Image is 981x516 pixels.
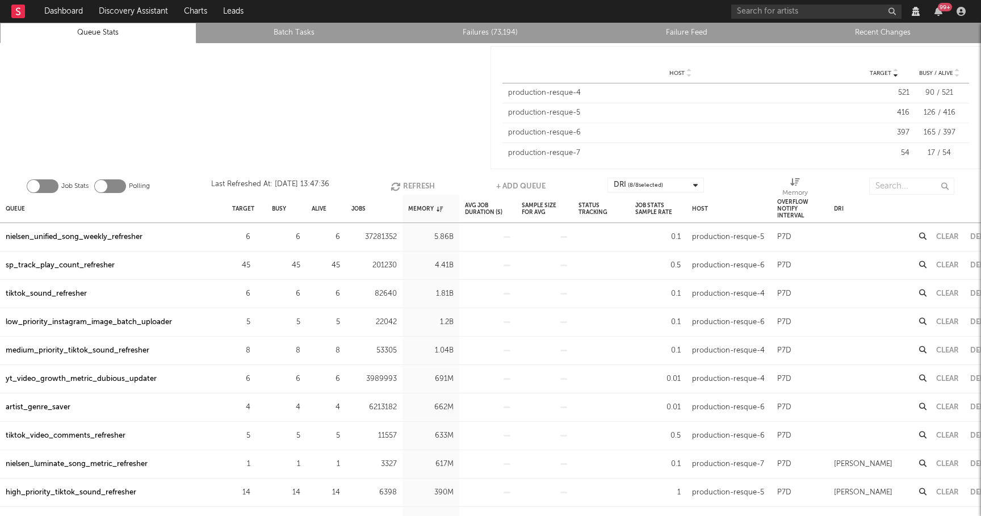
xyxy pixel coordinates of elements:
[351,486,397,500] div: 6398
[391,178,435,195] button: Refresh
[936,290,959,297] button: Clear
[408,401,454,414] div: 662M
[6,196,25,221] div: Queue
[692,486,764,500] div: production-resque-5
[232,429,250,443] div: 5
[578,196,624,221] div: Status Tracking
[312,316,340,329] div: 5
[232,486,250,500] div: 14
[508,107,853,119] div: production-resque-5
[312,486,340,500] div: 14
[777,196,823,221] div: Overflow Notify Interval
[915,127,963,139] div: 165 / 397
[692,316,765,329] div: production-resque-6
[312,196,326,221] div: Alive
[692,401,765,414] div: production-resque-6
[312,401,340,414] div: 4
[272,458,300,471] div: 1
[232,287,250,301] div: 6
[595,26,779,40] a: Failure Feed
[232,401,250,414] div: 4
[351,458,397,471] div: 3327
[408,316,454,329] div: 1.2B
[791,26,975,40] a: Recent Changes
[312,458,340,471] div: 1
[858,127,909,139] div: 397
[777,287,791,301] div: P7D
[272,196,286,221] div: Busy
[232,259,250,272] div: 45
[614,178,663,192] div: DRI
[6,344,149,358] a: medium_priority_tiktok_sound_refresher
[834,196,844,221] div: DRI
[508,148,853,159] div: production-resque-7
[6,458,148,471] a: nielsen_luminate_song_metric_refresher
[777,458,791,471] div: P7D
[129,179,150,193] label: Polling
[936,460,959,468] button: Clear
[408,429,454,443] div: 633M
[496,178,546,195] button: + Add Queue
[936,233,959,241] button: Clear
[272,230,300,244] div: 6
[6,486,136,500] a: high_priority_tiktok_sound_refresher
[858,148,909,159] div: 54
[635,230,681,244] div: 0.1
[635,287,681,301] div: 0.1
[782,186,808,200] div: Memory
[692,259,765,272] div: production-resque-6
[936,262,959,269] button: Clear
[6,316,172,329] div: low_priority_instagram_image_batch_uploader
[777,344,791,358] div: P7D
[232,344,250,358] div: 8
[635,259,681,272] div: 0.5
[635,401,681,414] div: 0.01
[692,230,764,244] div: production-resque-5
[6,401,70,414] a: artist_genre_saver
[834,486,892,500] div: [PERSON_NAME]
[782,178,808,199] div: Memory
[777,429,791,443] div: P7D
[351,196,366,221] div: Jobs
[408,372,454,386] div: 691M
[272,372,300,386] div: 6
[408,486,454,500] div: 390M
[272,401,300,414] div: 4
[508,127,853,139] div: production-resque-6
[272,287,300,301] div: 6
[522,196,567,221] div: Sample Size For Avg
[312,287,340,301] div: 6
[936,432,959,439] button: Clear
[312,230,340,244] div: 6
[635,316,681,329] div: 0.1
[936,347,959,354] button: Clear
[408,287,454,301] div: 1.81B
[203,26,387,40] a: Batch Tasks
[777,486,791,500] div: P7D
[6,429,125,443] div: tiktok_video_comments_refresher
[834,458,892,471] div: [PERSON_NAME]
[919,70,953,77] span: Busy / Alive
[915,87,963,99] div: 90 / 521
[408,344,454,358] div: 1.04B
[692,344,765,358] div: production-resque-4
[934,7,942,16] button: 99+
[351,316,397,329] div: 22042
[635,458,681,471] div: 0.1
[6,230,142,244] div: nielsen_unified_song_weekly_refresher
[870,70,891,77] span: Target
[692,196,708,221] div: Host
[408,259,454,272] div: 4.41B
[858,107,909,119] div: 416
[915,148,963,159] div: 17 / 54
[6,287,87,301] div: tiktok_sound_refresher
[272,259,300,272] div: 45
[351,287,397,301] div: 82640
[312,259,340,272] div: 45
[351,259,397,272] div: 201230
[272,486,300,500] div: 14
[635,429,681,443] div: 0.5
[211,178,329,195] div: Last Refreshed At: [DATE] 13:47:36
